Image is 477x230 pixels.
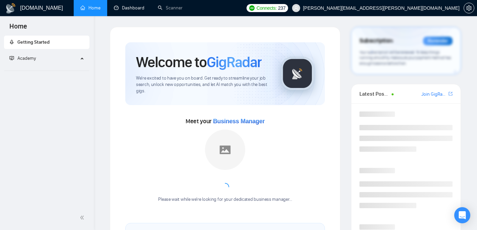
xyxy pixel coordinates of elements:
[221,183,229,191] span: loading
[114,5,144,11] a: dashboardDashboard
[359,50,451,66] span: Your subscription will be renewed. To keep things running smoothly, make sure your payment method...
[207,53,262,71] span: GigRadar
[421,91,447,98] a: Join GigRadar Slack Community
[4,36,89,49] li: Getting Started
[464,3,474,13] button: setting
[449,91,453,97] a: export
[359,90,390,98] span: Latest Posts from the GigRadar Community
[4,68,89,72] li: Academy Homepage
[213,118,265,125] span: Business Manager
[449,91,453,96] span: export
[136,75,270,94] span: We're excited to have you on board. Get ready to streamline your job search, unlock new opportuni...
[464,5,474,11] a: setting
[281,57,314,90] img: gigradar-logo.png
[294,6,298,10] span: user
[9,40,14,44] span: rocket
[257,4,277,12] span: Connects:
[80,214,86,221] span: double-left
[249,5,255,11] img: upwork-logo.png
[80,5,100,11] a: homeHome
[278,4,285,12] span: 237
[454,207,470,223] div: Open Intercom Messenger
[9,56,14,60] span: fund-projection-screen
[423,37,453,45] div: Reminder
[158,5,183,11] a: searchScanner
[205,130,245,170] img: placeholder.png
[136,53,262,71] h1: Welcome to
[17,55,36,61] span: Academy
[17,39,50,45] span: Getting Started
[5,3,16,14] img: logo
[9,55,36,61] span: Academy
[464,5,474,11] span: setting
[154,196,296,203] div: Please wait while we're looking for your dedicated business manager...
[186,118,265,125] span: Meet your
[359,35,393,47] span: Subscription
[4,21,32,36] span: Home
